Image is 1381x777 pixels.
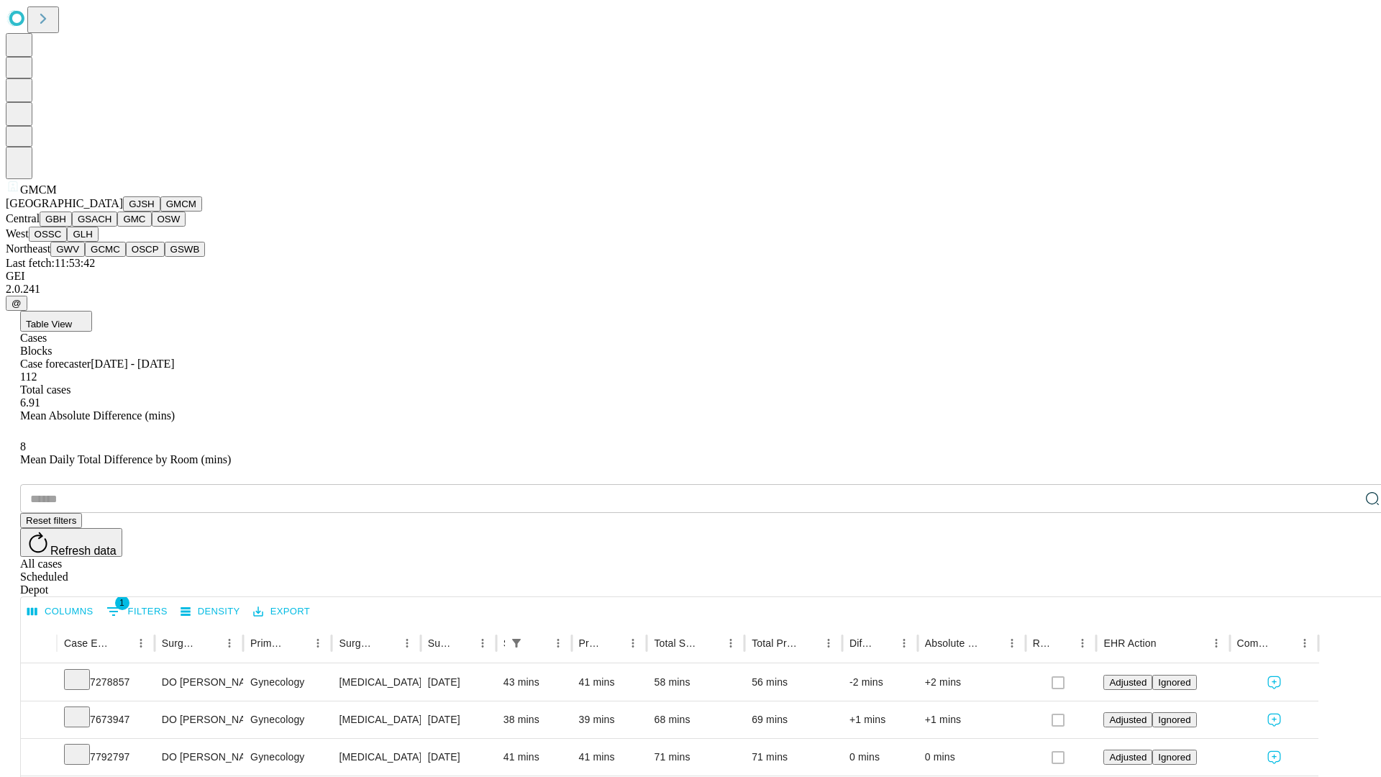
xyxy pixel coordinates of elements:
div: 68 mins [654,701,737,738]
div: 38 mins [503,701,565,738]
button: Sort [603,633,623,653]
button: Sort [377,633,397,653]
button: GMCM [160,196,202,212]
div: Case Epic Id [64,637,109,649]
button: OSCP [126,242,165,257]
span: Refresh data [50,545,117,557]
div: Resolved in EHR [1033,637,1052,649]
div: Gynecology [250,664,324,701]
button: Sort [199,633,219,653]
span: 1 [115,596,129,610]
div: Absolute Difference [925,637,980,649]
button: Sort [1052,633,1072,653]
button: Menu [1072,633,1093,653]
button: Select columns [24,601,97,623]
div: Difference [849,637,872,649]
div: +2 mins [925,664,1018,701]
div: Predicted In Room Duration [579,637,602,649]
div: 7278857 [64,664,147,701]
div: 69 mins [752,701,835,738]
span: 8 [20,440,26,453]
div: 0 mins [849,739,911,776]
button: Export [250,601,314,623]
span: Central [6,212,40,224]
button: Show filters [506,633,527,653]
button: Expand [28,745,50,771]
button: Refresh data [20,528,122,557]
span: Ignored [1158,752,1190,763]
button: GSACH [72,212,117,227]
button: Menu [894,633,914,653]
button: Menu [1206,633,1226,653]
button: Menu [623,633,643,653]
div: 2.0.241 [6,283,1375,296]
button: GMC [117,212,151,227]
div: [DATE] [428,701,489,738]
button: @ [6,296,27,311]
div: DO [PERSON_NAME] [PERSON_NAME] [162,739,236,776]
div: 41 mins [579,739,640,776]
span: Northeast [6,242,50,255]
span: Adjusted [1109,677,1147,688]
div: 7673947 [64,701,147,738]
button: Ignored [1152,750,1196,765]
div: Surgery Name [339,637,375,649]
button: Menu [721,633,741,653]
span: Mean Absolute Difference (mins) [20,409,175,422]
button: GCMC [85,242,126,257]
div: [MEDICAL_DATA] WITH [MEDICAL_DATA] AND/OR [MEDICAL_DATA] WITH OR WITHOUT D&C [339,739,413,776]
button: Adjusted [1103,712,1152,727]
button: Adjusted [1103,675,1152,690]
button: OSSC [29,227,68,242]
div: 41 mins [503,739,565,776]
span: GMCM [20,183,57,196]
button: Show filters [103,600,171,623]
button: Expand [28,708,50,733]
button: GLH [67,227,98,242]
button: Sort [111,633,131,653]
button: Sort [452,633,473,653]
button: Reset filters [20,513,82,528]
button: Menu [473,633,493,653]
button: Sort [1275,633,1295,653]
button: Sort [1158,633,1178,653]
button: GBH [40,212,72,227]
div: 41 mins [579,664,640,701]
div: +1 mins [925,701,1018,738]
div: DO [PERSON_NAME] [PERSON_NAME] [162,664,236,701]
div: Gynecology [250,739,324,776]
div: Comments [1237,637,1273,649]
span: [DATE] - [DATE] [91,358,174,370]
span: [GEOGRAPHIC_DATA] [6,197,123,209]
div: 43 mins [503,664,565,701]
button: Sort [288,633,308,653]
div: 56 mins [752,664,835,701]
div: Surgery Date [428,637,451,649]
div: EHR Action [1103,637,1156,649]
div: 71 mins [752,739,835,776]
div: 71 mins [654,739,737,776]
div: 39 mins [579,701,640,738]
button: Sort [798,633,819,653]
span: 6.91 [20,396,40,409]
button: GJSH [123,196,160,212]
span: Total cases [20,383,70,396]
button: Adjusted [1103,750,1152,765]
button: Menu [131,633,151,653]
button: Ignored [1152,712,1196,727]
div: Scheduled In Room Duration [503,637,505,649]
button: Menu [219,633,240,653]
button: Sort [982,633,1002,653]
div: [MEDICAL_DATA] WITH [MEDICAL_DATA] AND/OR [MEDICAL_DATA] WITH OR WITHOUT D&C [339,664,413,701]
button: Menu [548,633,568,653]
button: Ignored [1152,675,1196,690]
button: Density [177,601,244,623]
span: 112 [20,371,37,383]
button: GSWB [165,242,206,257]
div: -2 mins [849,664,911,701]
span: Case forecaster [20,358,91,370]
span: @ [12,298,22,309]
div: [DATE] [428,664,489,701]
div: +1 mins [849,701,911,738]
button: Sort [528,633,548,653]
